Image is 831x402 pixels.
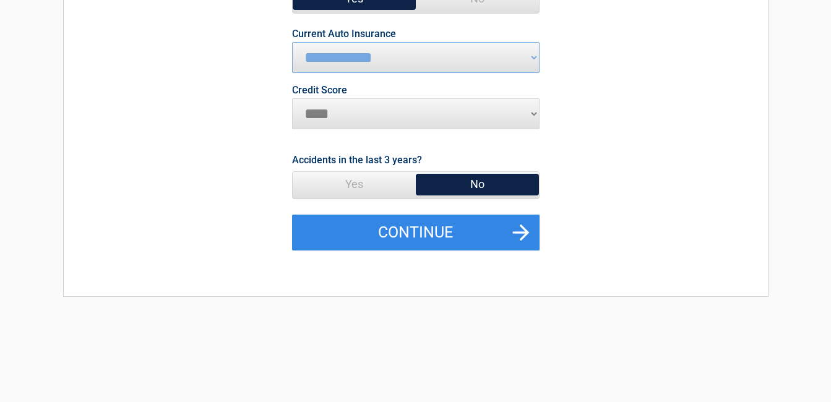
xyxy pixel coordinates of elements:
span: Yes [293,172,416,197]
button: Continue [292,215,540,250]
label: Current Auto Insurance [292,29,396,39]
span: No [416,172,539,197]
label: Credit Score [292,85,347,95]
label: Accidents in the last 3 years? [292,152,422,168]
